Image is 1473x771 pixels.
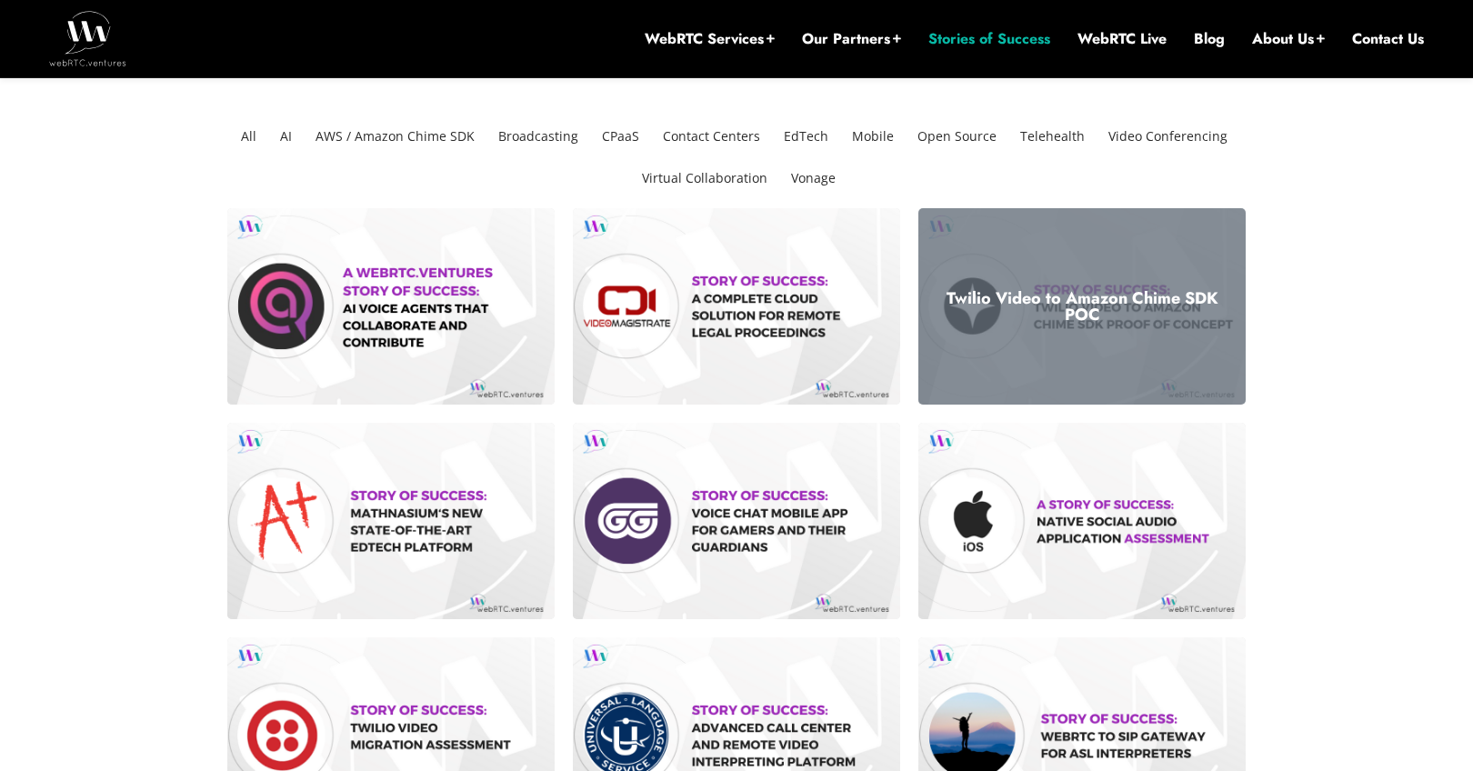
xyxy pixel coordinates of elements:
a: About Us [1252,29,1325,49]
h3: Twilio Video to Amazon Chime SDK POC [932,290,1232,323]
a: Story of Success Voice Chat Mobile App for Gamers and their Guardians [573,423,900,619]
li: Contact Centers [656,115,767,157]
li: All [234,115,264,157]
li: EdTech [777,115,836,157]
a: Our Partners [802,29,901,49]
a: Story of success: Mathnasium‘s new State-of-the-Art EdTech Platform [227,423,555,619]
a: Stories of Success [928,29,1050,49]
a: Native iOS Social Audio App Assessment [918,423,1246,619]
a: WebRTC Services [645,29,775,49]
a: Twilio Video to Amazon Chime SDK POC [918,208,1246,405]
a: Blog [1194,29,1225,49]
li: Video Conferencing [1101,115,1235,157]
li: AI [273,115,299,157]
img: WebRTC.ventures [49,11,126,65]
li: Virtual Collaboration [635,157,775,199]
li: CPaaS [595,115,646,157]
li: Telehealth [1013,115,1092,157]
li: Vonage [784,157,843,199]
li: Broadcasting [491,115,586,157]
a: Contact Us [1352,29,1424,49]
li: AWS / Amazon Chime SDK [308,115,482,157]
li: Mobile [845,115,901,157]
li: Open Source [910,115,1004,157]
a: WebRTC Live [1077,29,1167,49]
